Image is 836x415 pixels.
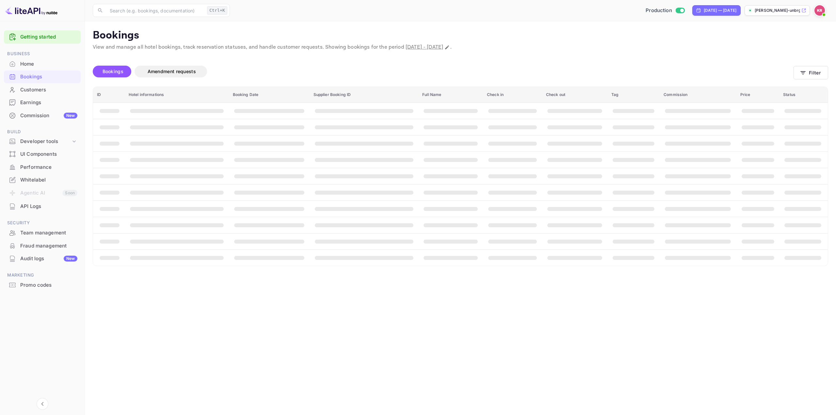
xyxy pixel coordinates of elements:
[814,5,825,16] img: Kobus Roux
[646,7,672,14] span: Production
[4,279,81,291] a: Promo codes
[4,84,81,96] a: Customers
[4,148,81,161] div: UI Components
[4,219,81,227] span: Security
[20,138,71,145] div: Developer tools
[93,66,794,77] div: account-settings tabs
[93,43,828,51] p: View and manage all hotel bookings, track reservation statuses, and handle customer requests. Sho...
[103,69,123,74] span: Bookings
[310,87,419,103] th: Supplier Booking ID
[4,200,81,212] a: API Logs
[5,5,57,16] img: LiteAPI logo
[20,164,77,171] div: Performance
[4,96,81,108] a: Earnings
[64,256,77,262] div: New
[20,151,77,158] div: UI Components
[4,200,81,213] div: API Logs
[93,87,828,266] table: booking table
[4,58,81,71] div: Home
[93,29,828,42] p: Bookings
[20,242,77,250] div: Fraud management
[607,87,660,103] th: Tag
[779,87,828,103] th: Status
[444,44,450,51] button: Change date range
[20,86,77,94] div: Customers
[20,112,77,120] div: Commission
[4,109,81,122] div: CommissionNew
[418,87,483,103] th: Full Name
[483,87,542,103] th: Check in
[125,87,229,103] th: Hotel informations
[20,60,77,68] div: Home
[4,252,81,265] div: Audit logsNew
[4,174,81,186] a: Whitelabel
[4,71,81,83] a: Bookings
[20,281,77,289] div: Promo codes
[736,87,780,103] th: Price
[4,161,81,174] div: Performance
[106,4,204,17] input: Search (e.g. bookings, documentation)
[4,109,81,121] a: CommissionNew
[4,252,81,264] a: Audit logsNew
[755,8,800,13] p: [PERSON_NAME]-unbrg.[PERSON_NAME]...
[20,229,77,237] div: Team management
[229,87,310,103] th: Booking Date
[643,7,687,14] div: Switch to Sandbox mode
[4,128,81,136] span: Build
[20,73,77,81] div: Bookings
[93,87,125,103] th: ID
[4,279,81,292] div: Promo codes
[4,136,81,147] div: Developer tools
[704,8,736,13] div: [DATE] — [DATE]
[20,99,77,106] div: Earnings
[4,58,81,70] a: Home
[148,69,196,74] span: Amendment requests
[20,33,77,41] a: Getting started
[37,398,48,410] button: Collapse navigation
[20,255,77,263] div: Audit logs
[20,203,77,210] div: API Logs
[20,176,77,184] div: Whitelabel
[4,96,81,109] div: Earnings
[4,50,81,57] span: Business
[4,148,81,160] a: UI Components
[542,87,607,103] th: Check out
[207,6,227,15] div: Ctrl+K
[64,113,77,119] div: New
[4,30,81,44] div: Getting started
[4,240,81,252] a: Fraud management
[4,272,81,279] span: Marketing
[794,66,828,79] button: Filter
[4,161,81,173] a: Performance
[660,87,736,103] th: Commission
[406,44,443,51] span: [DATE] - [DATE]
[4,227,81,239] a: Team management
